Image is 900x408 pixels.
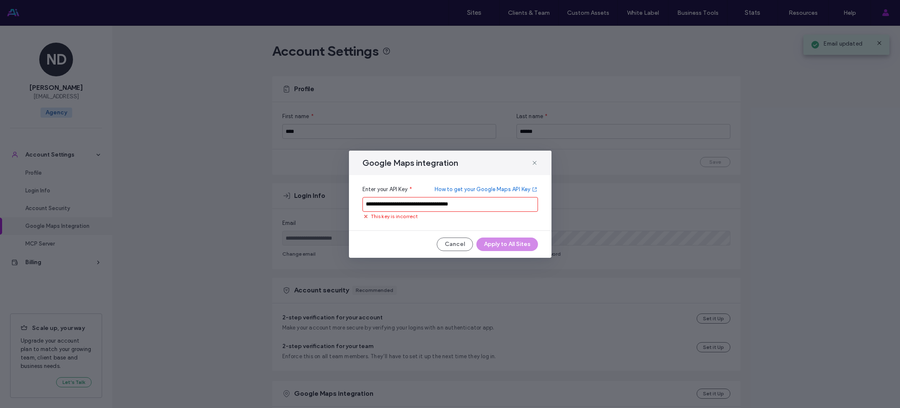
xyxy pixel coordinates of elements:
[362,197,538,212] input: Enter your API Key
[362,157,458,168] span: Google Maps integration
[437,238,473,251] button: Cancel
[371,213,418,220] span: This key is incorrect
[362,185,408,194] span: Enter your API Key
[435,185,538,194] a: How to get your Google Maps API Key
